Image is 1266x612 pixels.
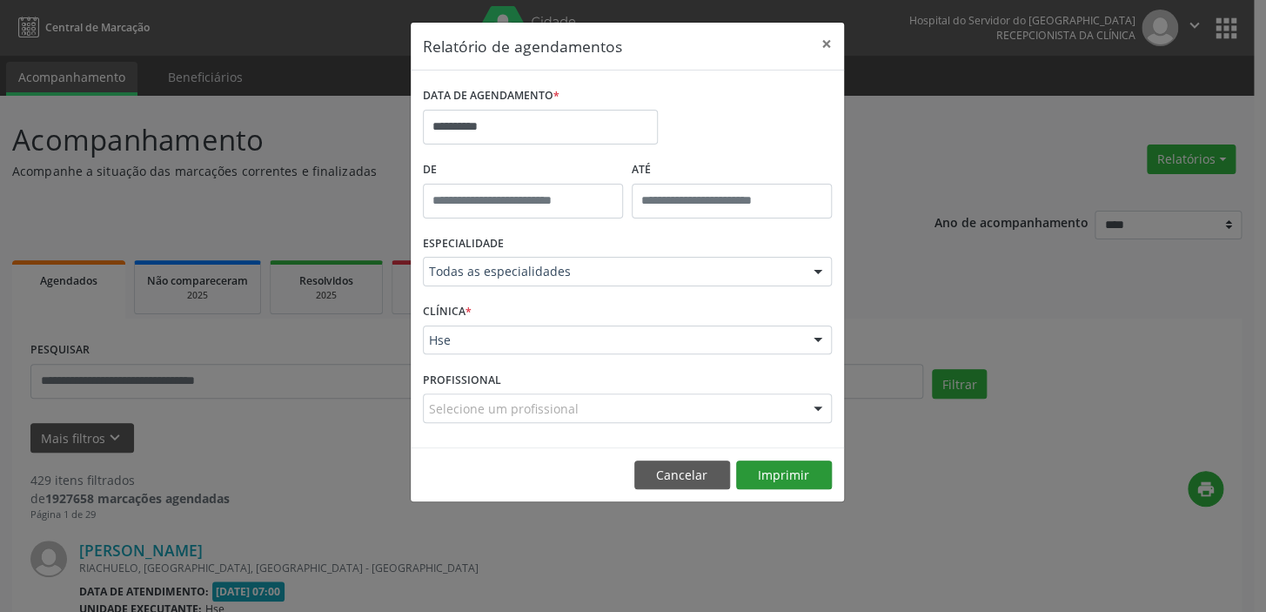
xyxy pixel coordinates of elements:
label: ATÉ [632,157,832,184]
button: Imprimir [736,461,832,490]
label: DATA DE AGENDAMENTO [423,83,559,110]
label: De [423,157,623,184]
h5: Relatório de agendamentos [423,35,622,57]
button: Cancelar [634,461,730,490]
label: CLÍNICA [423,299,472,326]
button: Close [809,23,844,65]
span: Todas as especialidades [429,263,796,280]
span: Hse [429,332,796,349]
span: Selecione um profissional [429,400,579,418]
label: ESPECIALIDADE [423,231,504,258]
label: PROFISSIONAL [423,367,501,393]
